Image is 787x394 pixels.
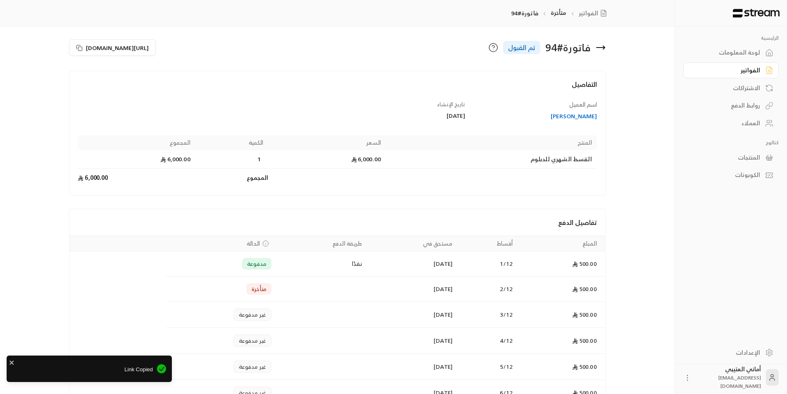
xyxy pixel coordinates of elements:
th: المجموع [78,135,195,150]
img: Logo [732,9,780,18]
span: غير مدفوعة [239,363,266,371]
table: Products [78,135,597,187]
td: 1 / 12 [457,251,518,277]
td: نقدًا [276,251,367,277]
div: الاشتراكات [694,84,760,92]
th: طريقة الدفع [276,236,367,251]
div: العملاء [694,119,760,127]
a: لوحة المعلومات [683,45,779,61]
span: Link Copied [12,365,153,374]
td: 6,000.00 [78,150,195,169]
a: الكوبونات [683,167,779,183]
span: تاريخ الإنشاء [437,100,465,109]
td: [DATE] [367,354,458,380]
h4: التفاصيل [78,79,597,98]
div: أماني العتيبي [697,365,761,390]
td: 3 / 12 [457,302,518,328]
div: [DATE] [341,112,465,120]
td: 6,000.00 [269,150,386,169]
span: غير مدفوعة [239,310,266,319]
th: المبلغ [518,236,605,251]
th: أقساط [457,236,518,251]
a: [PERSON_NAME] [473,112,597,120]
a: متأخرة [551,7,566,18]
div: لوحة المعلومات [694,48,760,57]
th: المنتج [386,135,597,150]
span: مدفوعة [247,260,266,268]
span: [URL][DOMAIN_NAME] [86,43,149,52]
a: الفواتير [683,62,779,79]
button: [URL][DOMAIN_NAME] [69,39,156,56]
td: [DATE] [367,251,458,277]
p: كتالوج [683,139,779,146]
th: مستحق في [367,236,458,251]
span: غير مدفوعة [239,337,266,345]
td: [DATE] [367,277,458,302]
div: روابط الدفع [694,101,760,110]
div: فاتورة # 94 [545,41,591,54]
td: 2 / 12 [457,277,518,302]
span: تم القبول [508,43,535,53]
a: روابط الدفع [683,98,779,114]
span: الحالة [247,239,260,248]
a: الاشتراكات [683,80,779,96]
td: 4 / 12 [457,328,518,354]
th: الكمية [195,135,269,150]
th: السعر [269,135,386,150]
span: 1 [255,155,264,163]
td: المجموع [195,169,269,187]
td: 500.00 [518,277,605,302]
p: الرئيسية [683,35,779,41]
td: [DATE] [367,328,458,354]
td: القسط الشهري للدبلوم [386,150,597,169]
a: المنتجات [683,149,779,165]
td: 5 / 12 [457,354,518,380]
div: المنتجات [694,153,760,162]
td: 500.00 [518,251,605,277]
td: [DATE] [367,302,458,328]
button: close [9,358,15,366]
td: 500.00 [518,302,605,328]
a: الفواتير [579,9,610,17]
span: متأخرة [252,285,266,293]
h4: تفاصيل الدفع [78,217,597,227]
nav: breadcrumb [511,9,610,17]
td: 500.00 [518,328,605,354]
a: الإعدادات [683,344,779,361]
td: 500.00 [518,354,605,380]
span: اسم العميل [569,99,597,110]
span: [EMAIL_ADDRESS][DOMAIN_NAME] [718,373,761,390]
td: 6,000.00 [78,169,195,187]
div: الكوبونات [694,171,760,179]
a: العملاء [683,115,779,131]
div: الفواتير [694,66,760,74]
div: الإعدادات [694,349,760,357]
p: فاتورة#94 [511,9,538,17]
